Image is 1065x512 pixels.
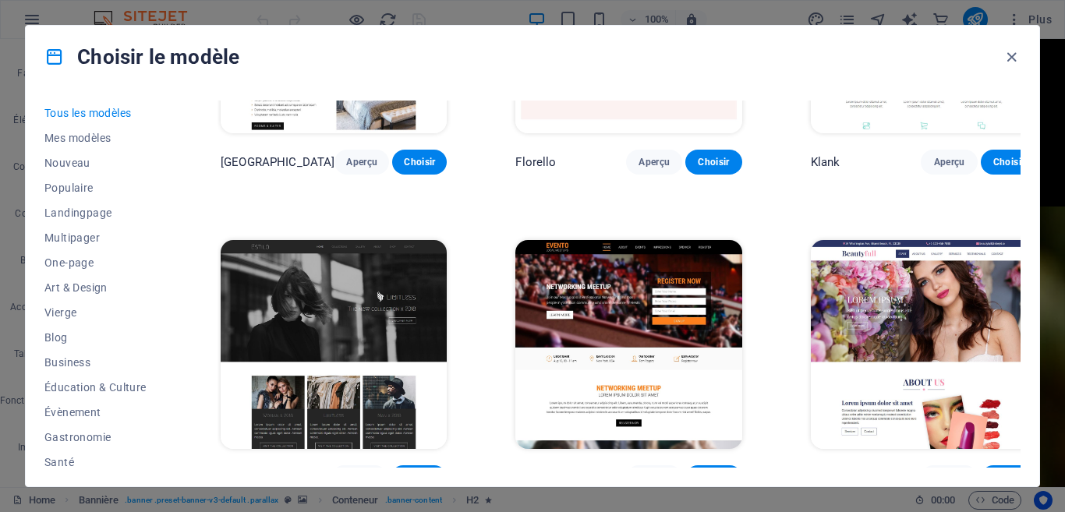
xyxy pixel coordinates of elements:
[44,44,239,69] h4: Choisir le modèle
[44,406,152,418] span: Évènement
[44,250,152,275] button: One-page
[391,465,447,490] button: Choisir
[44,207,152,219] span: Landingpage
[44,400,152,425] button: Évènement
[981,150,1037,175] button: Choisir
[811,154,840,170] p: Klank
[405,156,434,168] span: Choisir
[44,381,152,394] span: Éducation & Culture
[44,101,152,125] button: Tous les modèles
[44,356,152,369] span: Business
[44,306,152,319] span: Vierge
[44,456,152,468] span: Santé
[981,465,1037,490] button: Choisir
[811,240,1037,449] img: Beautyfull
[698,156,729,168] span: Choisir
[44,231,152,244] span: Multipager
[44,331,152,344] span: Blog
[515,154,556,170] p: Florello
[44,200,152,225] button: Landingpage
[44,450,152,475] button: Santé
[221,154,334,170] p: [GEOGRAPHIC_DATA]
[685,150,741,175] button: Choisir
[639,156,670,168] span: Aperçu
[921,150,977,175] button: Aperçu
[44,175,152,200] button: Populaire
[44,375,152,400] button: Éducation & Culture
[515,240,741,449] img: Evento
[221,240,447,449] img: Estilo
[331,465,387,490] button: Aperçu
[44,350,152,375] button: Business
[44,300,152,325] button: Vierge
[626,150,682,175] button: Aperçu
[44,281,152,294] span: Art & Design
[933,156,964,168] span: Aperçu
[44,225,152,250] button: Multipager
[626,465,682,490] button: Aperçu
[44,157,152,169] span: Nouveau
[44,150,152,175] button: Nouveau
[44,107,152,119] span: Tous les modèles
[44,182,152,194] span: Populaire
[44,425,152,450] button: Gastronomie
[44,256,152,269] span: One-page
[993,156,1024,168] span: Choisir
[44,132,152,144] span: Mes modèles
[44,431,152,443] span: Gastronomie
[44,325,152,350] button: Blog
[44,275,152,300] button: Art & Design
[685,465,741,490] button: Choisir
[347,156,377,168] span: Aperçu
[44,125,152,150] button: Mes modèles
[334,150,389,175] button: Aperçu
[921,465,977,490] button: Aperçu
[392,150,447,175] button: Choisir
